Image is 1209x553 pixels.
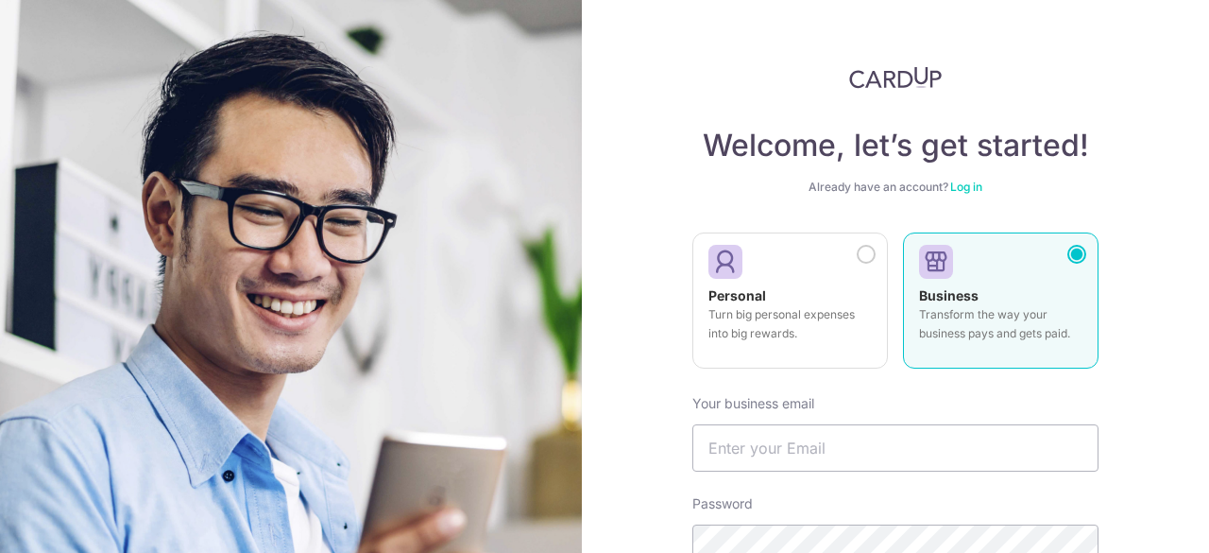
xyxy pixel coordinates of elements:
[692,494,753,513] label: Password
[692,233,888,380] a: Personal Turn big personal expenses into big rewards.
[903,233,1098,380] a: Business Transform the way your business pays and gets paid.
[692,424,1098,472] input: Enter your Email
[950,180,982,194] a: Log in
[708,287,766,303] strong: Personal
[849,66,942,89] img: CardUp Logo
[692,127,1098,164] h4: Welcome, let’s get started!
[692,394,814,413] label: Your business email
[919,287,979,303] strong: Business
[919,305,1082,343] p: Transform the way your business pays and gets paid.
[708,305,872,343] p: Turn big personal expenses into big rewards.
[692,180,1098,195] div: Already have an account?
